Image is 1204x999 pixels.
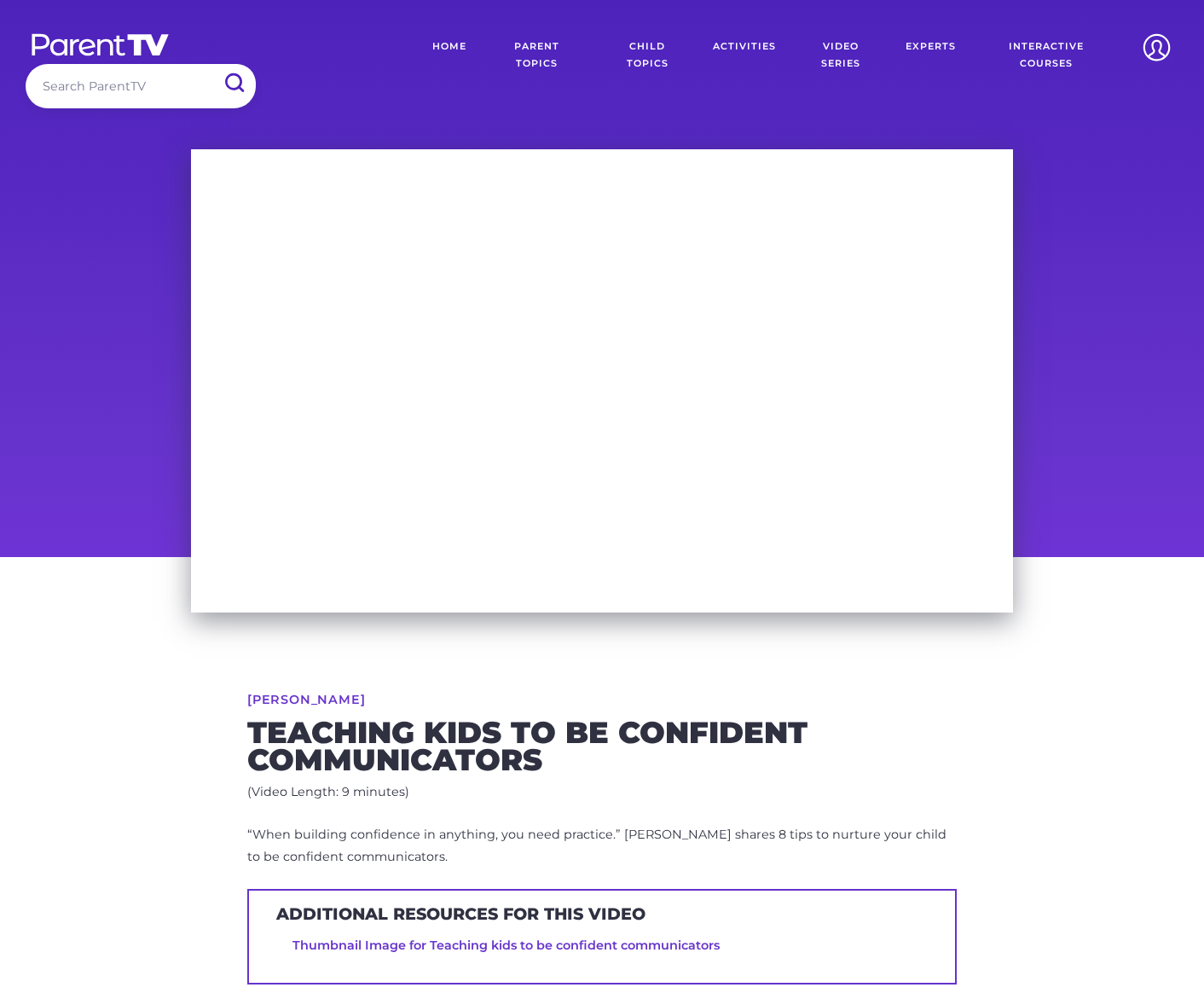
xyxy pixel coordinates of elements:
[893,26,969,85] a: Experts
[969,26,1124,85] a: Interactive Courses
[247,781,957,804] p: (Video Length: 9 minutes)
[1135,26,1178,69] img: Account
[247,827,946,864] span: “When building confidence in anything, you need practice.” [PERSON_NAME] shares 8 tips to nurture...
[26,64,256,107] input: Search ParentTV
[247,694,365,706] a: [PERSON_NAME]
[594,26,700,85] a: Child Topics
[479,26,594,85] a: Parent Topics
[789,26,892,85] a: Video Series
[700,26,789,85] a: Activities
[247,719,957,773] h2: Teaching kids to be confident communicators
[276,904,645,924] h3: Additional resources for this video
[30,32,171,57] img: parenttv-logo-white.4c85aaf.svg
[292,938,720,953] a: Thumbnail Image for Teaching kids to be confident communicators
[420,26,479,85] a: Home
[211,64,256,102] input: Submit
